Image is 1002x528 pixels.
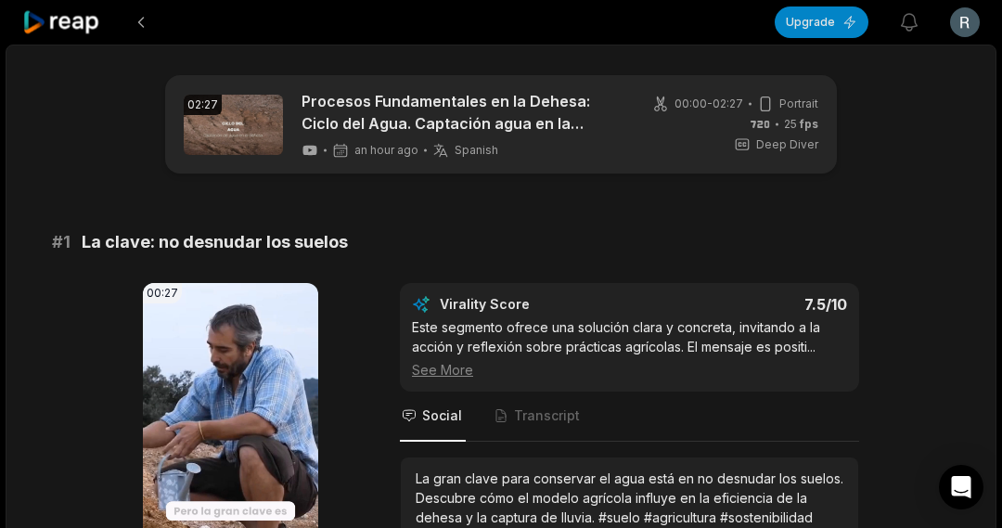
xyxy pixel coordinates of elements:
span: Portrait [779,96,818,112]
span: fps [800,117,818,131]
div: See More [412,360,847,380]
button: Upgrade [775,6,868,38]
span: Social [422,406,462,425]
div: Open Intercom Messenger [939,465,983,509]
span: La clave: no desnudar los suelos [82,229,348,255]
span: Transcript [514,406,580,425]
span: # 1 [52,229,71,255]
span: 00:00 - 02:27 [674,96,743,112]
div: Este segmento ofrece una solución clara y concreta, invitando a la acción y reflexión sobre práct... [412,317,847,380]
div: Virality Score [440,295,639,314]
span: Deep Diver [756,136,818,153]
div: 7.5 /10 [649,295,848,314]
span: 25 [784,116,818,133]
span: Spanish [455,143,498,158]
nav: Tabs [400,392,859,442]
a: Procesos Fundamentales en la Dehesa: Ciclo del Agua. Captación agua en la dehesa, por [PERSON_NAME] [302,90,622,135]
span: an hour ago [354,143,418,158]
